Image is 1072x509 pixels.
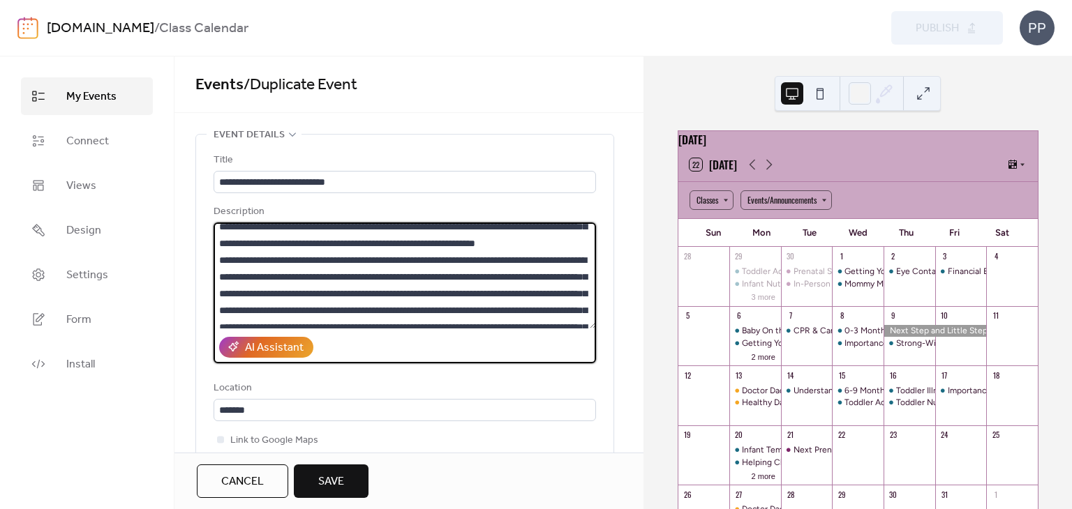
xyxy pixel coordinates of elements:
[729,444,781,456] div: Infant Temperament & Creating Courage
[844,325,1013,337] div: 0-3 Month & 3-6 Month Infant Expectations
[794,266,851,278] div: Prenatal Series
[785,251,796,261] div: 30
[221,473,264,490] span: Cancel
[844,266,983,278] div: Getting Your Baby to Sleep & Crying
[781,444,833,456] div: Next Prenatal Series Start Date
[742,337,928,349] div: Getting Your Child to Eat & Creating Confidence
[785,489,796,499] div: 28
[197,464,288,498] a: Cancel
[939,489,950,499] div: 31
[66,89,117,105] span: My Events
[245,340,304,356] div: AI Assistant
[683,251,693,261] div: 28
[785,310,796,321] div: 7
[21,211,153,249] a: Design
[244,70,357,100] span: / Duplicate Event
[781,278,833,290] div: In-Person Prenatal Series
[742,266,901,278] div: Toddler Accidents & Your Financial Future
[683,430,693,440] div: 19
[939,370,950,380] div: 17
[742,397,854,409] div: Healthy Dad - Spiritual Series
[746,350,781,362] button: 2 more
[729,325,781,337] div: Baby On the Move & Staying Out of Debt
[746,290,781,302] button: 3 more
[978,219,1027,247] div: Sat
[844,385,1015,397] div: 6-9 Month & 9-12 Month Infant Expectations
[990,370,1001,380] div: 18
[896,385,1035,397] div: Toddler Illness & Toddler Oral Health
[785,430,796,440] div: 21
[734,370,744,380] div: 13
[742,385,849,397] div: Doctor Dad - Spiritual Series
[832,397,884,409] div: Toddler Accidents & Your Financial Future
[836,251,847,261] div: 1
[66,312,91,328] span: Form
[884,325,986,337] div: Next Step and Little Steps Closed
[836,310,847,321] div: 8
[844,337,1043,349] div: Importance of Words & Credit Cards: Friend or Foe?
[729,278,781,290] div: Infant Nutrition & Budget 101
[742,325,898,337] div: Baby On the Move & Staying Out of Debt
[785,370,796,380] div: 14
[990,310,1001,321] div: 11
[888,430,898,440] div: 23
[990,251,1001,261] div: 4
[734,489,744,499] div: 27
[742,457,911,469] div: Helping Children Process Change & Siblings
[832,325,884,337] div: 0-3 Month & 3-6 Month Infant Expectations
[21,256,153,294] a: Settings
[939,310,950,321] div: 10
[794,325,879,337] div: CPR & Car Seat Safety
[844,397,1004,409] div: Toddler Accidents & Your Financial Future
[21,301,153,338] a: Form
[888,251,898,261] div: 2
[884,385,935,397] div: Toddler Illness & Toddler Oral Health
[781,266,833,278] div: Prenatal Series
[888,310,898,321] div: 9
[214,204,593,220] div: Description
[154,15,159,42] b: /
[939,430,950,440] div: 24
[159,15,248,42] b: Class Calendar
[195,70,244,100] a: Events
[1020,10,1055,45] div: PP
[21,77,153,115] a: My Events
[939,251,950,261] div: 3
[683,489,693,499] div: 26
[794,444,913,456] div: Next Prenatal Series Start Date
[21,122,153,160] a: Connect
[66,133,109,150] span: Connect
[318,473,344,490] span: Save
[794,385,966,397] div: Understanding Your Infant & Infant Accidents
[844,278,999,290] div: Mommy Milestones & Creating Kindness
[794,278,890,290] div: In-Person Prenatal Series
[734,430,744,440] div: 20
[832,337,884,349] div: Importance of Words & Credit Cards: Friend or Foe?
[896,397,1018,409] div: Toddler Nutrition & Toddler Play
[746,469,781,481] button: 2 more
[17,17,38,39] img: logo
[742,444,898,456] div: Infant Temperament & Creating Courage
[294,464,368,498] button: Save
[882,219,930,247] div: Thu
[832,266,884,278] div: Getting Your Baby to Sleep & Crying
[678,131,1038,148] div: [DATE]
[834,219,882,247] div: Wed
[990,430,1001,440] div: 25
[990,489,1001,499] div: 1
[214,152,593,169] div: Title
[214,127,285,144] span: Event details
[786,219,834,247] div: Tue
[66,222,101,239] span: Design
[738,219,786,247] div: Mon
[690,219,738,247] div: Sun
[230,432,318,449] span: Link to Google Maps
[729,337,781,349] div: Getting Your Child to Eat & Creating Confidence
[47,15,154,42] a: [DOMAIN_NAME]
[734,310,744,321] div: 6
[781,325,833,337] div: CPR & Car Seat Safety
[734,251,744,261] div: 29
[884,397,935,409] div: Toddler Nutrition & Toddler Play
[836,430,847,440] div: 22
[935,385,987,397] div: Importance of Bonding & Infant Expectations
